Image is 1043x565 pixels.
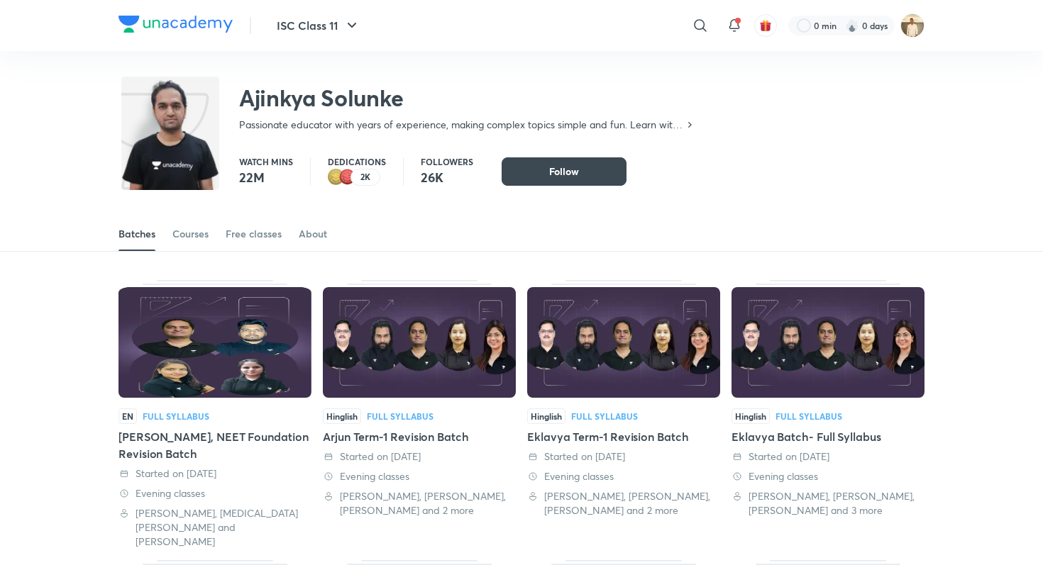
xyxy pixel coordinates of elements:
div: Shikhar IITJEE, NEET Foundation Revision Batch [118,280,311,549]
div: Arjun Term-1 Revision Batch [323,280,516,549]
h2: Ajinkya Solunke [239,84,695,112]
p: 22M [239,169,293,186]
p: 2K [360,172,370,182]
img: Thumbnail [527,287,720,398]
button: Follow [502,157,627,186]
span: Hinglish [527,408,565,424]
div: Courses [172,227,209,241]
div: Started on 30 Jul 2025 [323,449,516,464]
img: educator badge2 [328,169,345,186]
div: [PERSON_NAME], NEET Foundation Revision Batch [118,428,311,462]
div: Ajinkya Solunke, Sikandar Baig, Prashant Nikam and 2 more [323,489,516,518]
img: streak [845,18,859,33]
div: Eklavya Term-1 Revision Batch [527,428,720,445]
a: Company Logo [118,16,233,36]
div: Evening classes [732,469,925,483]
div: Ajinkya Solunke, Nikita Shukla and Abhishek Sahu [118,506,311,549]
div: Eklavya Term-1 Revision Batch [527,280,720,549]
div: Full Syllabus [571,412,638,420]
img: Company Logo [118,16,233,33]
img: Thumbnail [732,287,925,398]
img: Chandrakant Deshmukh [900,13,925,38]
span: Hinglish [323,408,361,424]
a: About [299,217,327,251]
div: About [299,227,327,241]
div: Evening classes [527,469,720,483]
div: Evening classes [118,486,311,500]
span: Hinglish [732,408,770,424]
div: Ajinkya Solunke, Sikandar Baig, Prashant Nikam and 3 more [732,489,925,518]
p: Watch mins [239,157,293,166]
p: Dedications [328,157,386,166]
p: Followers [421,157,473,166]
div: Ajinkya Solunke, Sikandar Baig, Prashant Nikam and 2 more [527,489,720,518]
img: Thumbnail [118,287,311,398]
div: Eklavya Batch- Full Syllabus [732,280,925,549]
div: Started on 30 Jul 2025 [527,449,720,464]
img: Thumbnail [323,287,516,398]
img: avatar [759,19,772,32]
p: 26K [421,169,473,186]
button: ISC Class 11 [268,11,369,40]
div: Eklavya Batch- Full Syllabus [732,428,925,445]
img: class [121,79,219,198]
button: avatar [754,14,777,37]
div: Arjun Term-1 Revision Batch [323,428,516,445]
div: Batches [118,227,155,241]
span: Follow [549,164,579,179]
a: Courses [172,217,209,251]
span: EN [118,408,137,424]
p: Passionate educator with years of experience, making complex topics simple and fun. Learn with cl... [239,118,684,132]
div: Evening classes [323,469,516,483]
a: Free classes [226,217,282,251]
img: educator badge1 [339,169,356,186]
div: Full Syllabus [367,412,434,420]
div: Full Syllabus [143,412,209,420]
div: Started on 12 Aug 2025 [118,466,311,481]
div: Free classes [226,227,282,241]
a: Batches [118,217,155,251]
div: Started on 16 Jun 2025 [732,449,925,464]
div: Full Syllabus [776,412,842,420]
